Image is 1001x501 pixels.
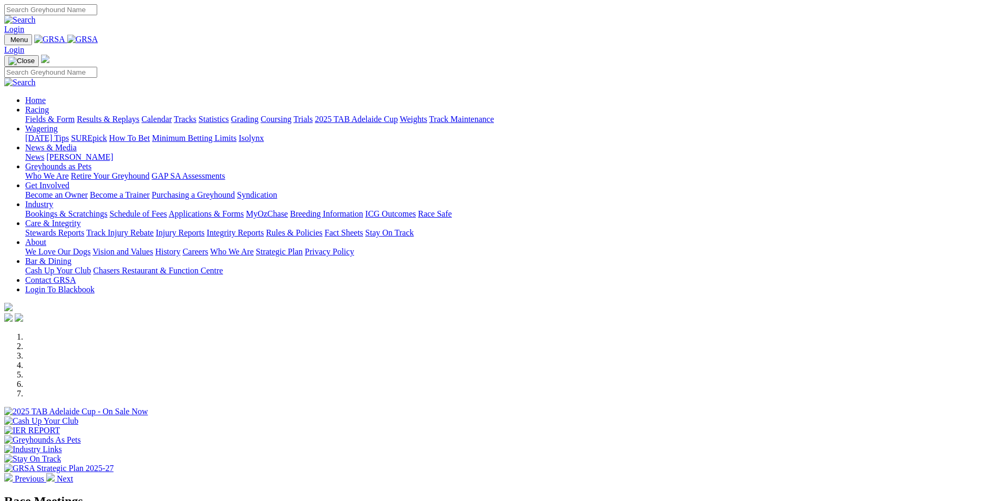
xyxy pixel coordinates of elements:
[25,247,90,256] a: We Love Our Dogs
[25,266,91,275] a: Cash Up Your Club
[4,67,97,78] input: Search
[266,228,323,237] a: Rules & Policies
[152,190,235,199] a: Purchasing a Greyhound
[155,247,180,256] a: History
[4,426,60,435] img: IER REPORT
[4,416,78,426] img: Cash Up Your Club
[25,228,84,237] a: Stewards Reports
[109,134,150,142] a: How To Bet
[71,134,107,142] a: SUREpick
[4,464,113,473] img: GRSA Strategic Plan 2025-27
[25,209,107,218] a: Bookings & Scratchings
[156,228,204,237] a: Injury Reports
[25,228,997,238] div: Care & Integrity
[418,209,451,218] a: Race Safe
[25,209,997,219] div: Industry
[25,219,81,228] a: Care & Integrity
[25,275,76,284] a: Contact GRSA
[256,247,303,256] a: Strategic Plan
[290,209,363,218] a: Breeding Information
[4,15,36,25] img: Search
[199,115,229,124] a: Statistics
[239,134,264,142] a: Isolynx
[305,247,354,256] a: Privacy Policy
[4,55,39,67] button: Toggle navigation
[46,152,113,161] a: [PERSON_NAME]
[25,152,44,161] a: News
[25,171,997,181] div: Greyhounds as Pets
[77,115,139,124] a: Results & Replays
[25,181,69,190] a: Get Involved
[400,115,427,124] a: Weights
[4,303,13,311] img: logo-grsa-white.png
[15,313,23,322] img: twitter.svg
[71,171,150,180] a: Retire Your Greyhound
[41,55,49,63] img: logo-grsa-white.png
[92,247,153,256] a: Vision and Values
[46,474,73,483] a: Next
[90,190,150,199] a: Become a Trainer
[67,35,98,44] img: GRSA
[86,228,153,237] a: Track Injury Rebate
[93,266,223,275] a: Chasers Restaurant & Function Centre
[325,228,363,237] a: Fact Sheets
[4,474,46,483] a: Previous
[261,115,292,124] a: Coursing
[25,200,53,209] a: Industry
[25,115,997,124] div: Racing
[4,25,24,34] a: Login
[25,143,77,152] a: News & Media
[25,134,69,142] a: [DATE] Tips
[8,57,35,65] img: Close
[152,134,236,142] a: Minimum Betting Limits
[25,124,58,133] a: Wagering
[4,78,36,87] img: Search
[4,34,32,45] button: Toggle navigation
[174,115,197,124] a: Tracks
[365,209,416,218] a: ICG Outcomes
[25,171,69,180] a: Who We Are
[237,190,277,199] a: Syndication
[141,115,172,124] a: Calendar
[152,171,225,180] a: GAP SA Assessments
[25,105,49,114] a: Racing
[25,115,75,124] a: Fields & Form
[25,238,46,247] a: About
[4,454,61,464] img: Stay On Track
[231,115,259,124] a: Grading
[169,209,244,218] a: Applications & Forms
[207,228,264,237] a: Integrity Reports
[25,257,71,265] a: Bar & Dining
[4,473,13,482] img: chevron-left-pager-white.svg
[25,96,46,105] a: Home
[25,285,95,294] a: Login To Blackbook
[4,407,148,416] img: 2025 TAB Adelaide Cup - On Sale Now
[25,266,997,275] div: Bar & Dining
[25,190,997,200] div: Get Involved
[315,115,398,124] a: 2025 TAB Adelaide Cup
[4,313,13,322] img: facebook.svg
[25,134,997,143] div: Wagering
[4,45,24,54] a: Login
[4,4,97,15] input: Search
[25,162,91,171] a: Greyhounds as Pets
[365,228,414,237] a: Stay On Track
[293,115,313,124] a: Trials
[25,190,88,199] a: Become an Owner
[182,247,208,256] a: Careers
[4,435,81,445] img: Greyhounds As Pets
[109,209,167,218] a: Schedule of Fees
[11,36,28,44] span: Menu
[25,247,997,257] div: About
[429,115,494,124] a: Track Maintenance
[25,152,997,162] div: News & Media
[210,247,254,256] a: Who We Are
[46,473,55,482] img: chevron-right-pager-white.svg
[34,35,65,44] img: GRSA
[15,474,44,483] span: Previous
[57,474,73,483] span: Next
[246,209,288,218] a: MyOzChase
[4,445,62,454] img: Industry Links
